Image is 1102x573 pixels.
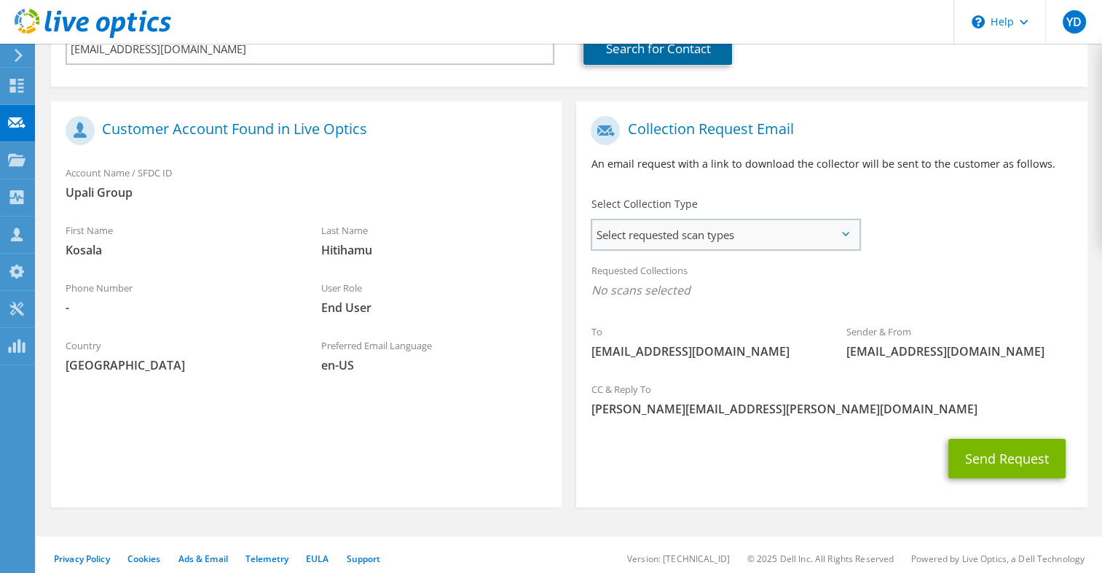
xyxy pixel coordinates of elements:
span: Hitihamu [321,242,548,258]
span: en-US [321,357,548,373]
label: Select Collection Type [591,197,697,211]
h1: Customer Account Found in Live Optics [66,116,540,145]
span: Upali Group [66,184,547,200]
span: [PERSON_NAME][EMAIL_ADDRESS][PERSON_NAME][DOMAIN_NAME] [591,401,1072,417]
li: © 2025 Dell Inc. All Rights Reserved [747,553,894,565]
div: Sender & From [832,316,1087,367]
span: YD [1063,10,1086,34]
span: Kosala [66,242,292,258]
a: Telemetry [245,553,288,565]
h1: Collection Request Email [591,116,1065,145]
div: Account Name / SFDC ID [51,157,562,208]
div: Preferred Email Language [307,330,562,381]
span: No scans selected [591,282,1072,298]
button: Send Request [948,439,1066,478]
a: Ads & Email [178,553,228,565]
svg: \n [972,15,985,28]
li: Version: [TECHNICAL_ID] [627,553,730,565]
div: First Name [51,215,307,265]
span: [EMAIL_ADDRESS][DOMAIN_NAME] [591,343,817,359]
div: To [576,316,832,367]
div: Requested Collections [576,255,1087,309]
p: An email request with a link to download the collector will be sent to the customer as follows. [591,156,1072,172]
a: EULA [306,553,328,565]
div: Country [51,330,307,381]
span: [EMAIL_ADDRESS][DOMAIN_NAME] [846,343,1073,359]
div: Phone Number [51,273,307,323]
li: Powered by Live Optics, a Dell Technology [911,553,1085,565]
span: - [66,300,292,316]
span: Select requested scan types [592,220,858,249]
span: [GEOGRAPHIC_DATA] [66,357,292,373]
div: User Role [307,273,562,323]
a: Cookies [127,553,161,565]
div: CC & Reply To [576,374,1087,424]
a: Search for Contact [583,33,732,65]
a: Privacy Policy [54,553,110,565]
div: Last Name [307,215,562,265]
a: Support [346,553,380,565]
span: End User [321,300,548,316]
